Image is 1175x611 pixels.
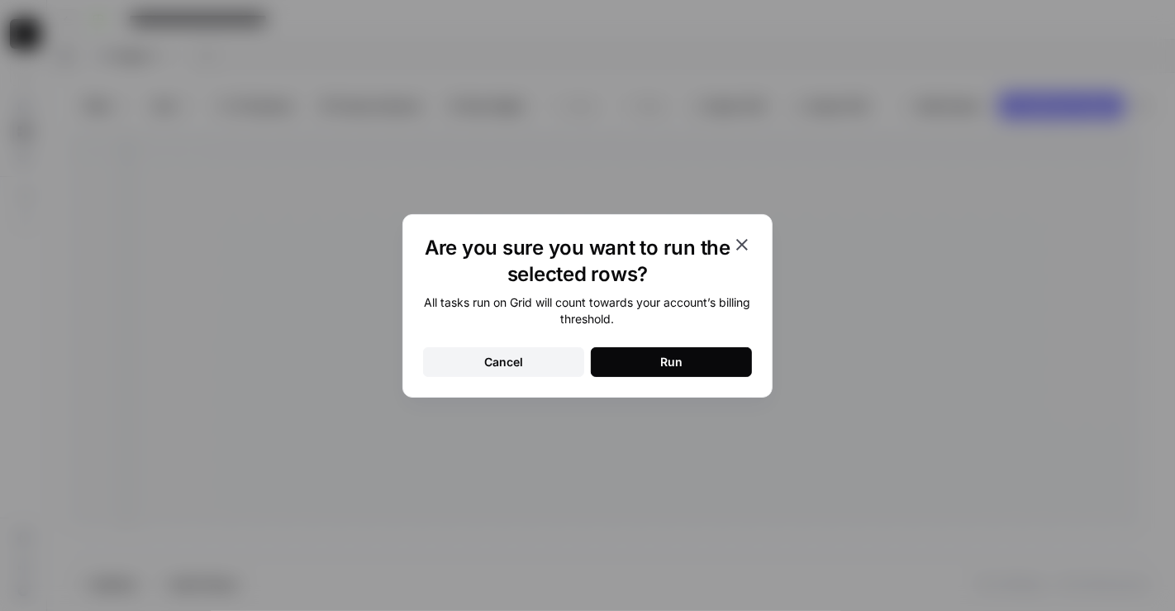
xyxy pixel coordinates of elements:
[591,347,752,377] button: Run
[423,347,584,377] button: Cancel
[484,354,523,370] div: Cancel
[660,354,683,370] div: Run
[423,235,732,288] h1: Are you sure you want to run the selected rows?
[423,294,752,327] div: All tasks run on Grid will count towards your account’s billing threshold.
